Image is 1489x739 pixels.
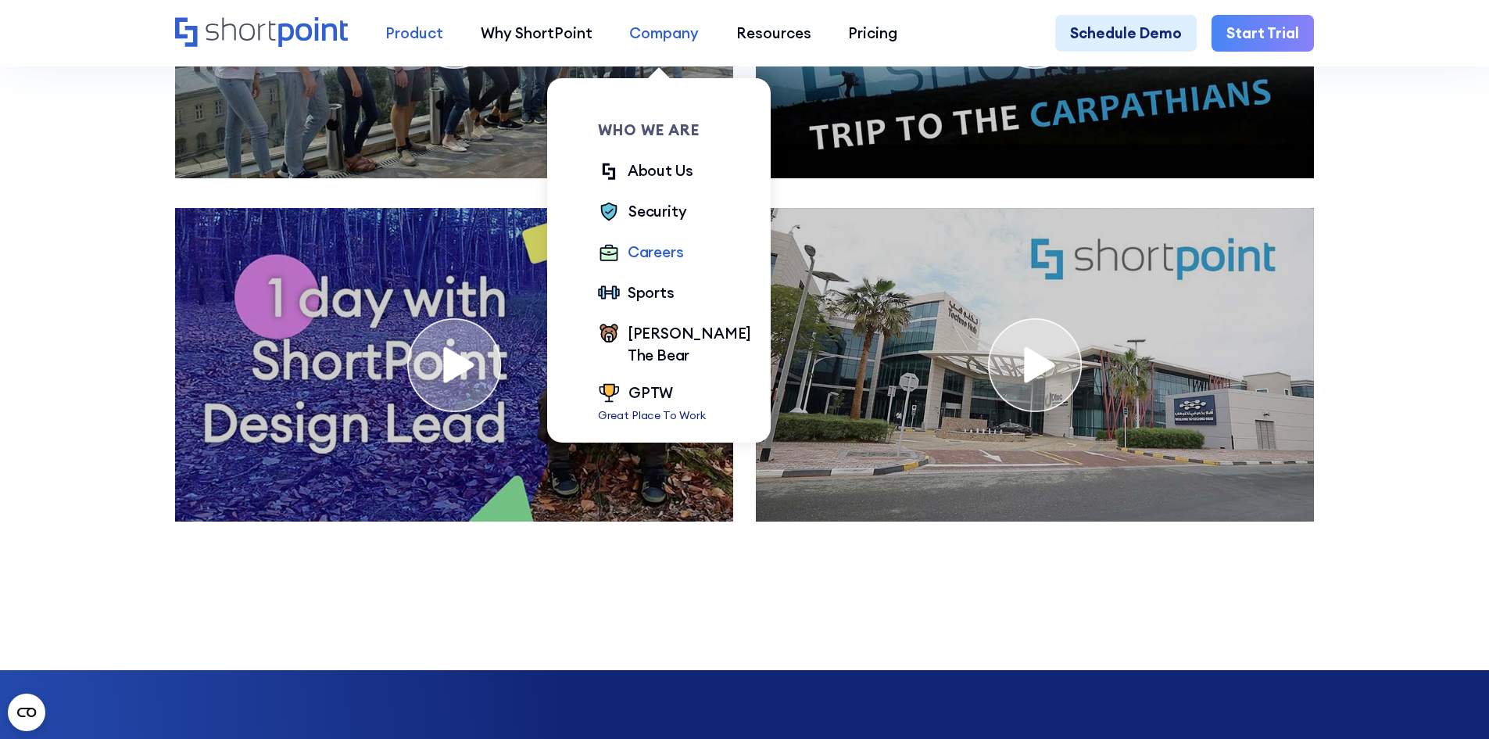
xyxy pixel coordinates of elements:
[598,241,684,267] a: Careers
[598,382,706,407] a: GPTW
[756,208,1314,521] a: open lightbox
[628,200,686,223] div: Security
[1411,664,1489,739] iframe: Chat Widget
[628,282,675,304] div: Sports
[830,15,917,52] a: Pricing
[736,22,811,45] div: Resources
[598,322,752,367] a: [PERSON_NAME] The Bear
[175,208,733,521] a: open lightbox
[629,22,699,45] div: Company
[598,407,706,424] p: Great Place To Work
[988,318,1082,412] img: video play icon
[462,15,611,52] a: Why ShortPoint
[367,15,462,52] a: Product
[628,160,693,182] div: About Us
[385,22,443,45] div: Product
[598,200,687,226] a: Security
[175,17,348,49] a: Home
[718,15,830,52] a: Resources
[598,282,675,307] a: Sports
[598,160,694,185] a: About Us
[848,22,897,45] div: Pricing
[407,318,501,412] img: video play icon
[598,123,752,138] div: Who we are
[610,15,718,52] a: Company
[628,382,673,404] div: GPTW
[628,241,684,264] div: Careers
[628,322,752,367] div: [PERSON_NAME] The Bear
[481,22,592,45] div: Why ShortPoint
[1212,15,1314,52] a: Start Trial
[1055,15,1197,52] a: Schedule Demo
[8,694,45,731] button: Open CMP widget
